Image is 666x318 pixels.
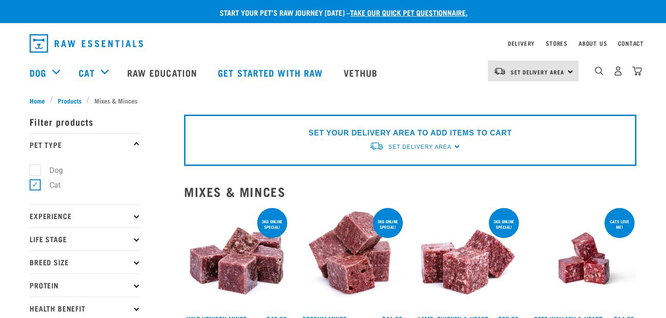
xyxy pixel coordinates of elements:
[604,214,635,234] div: Cats love me!
[30,96,45,105] span: Home
[79,66,94,79] a: Cat
[613,66,623,76] img: user.png
[511,70,564,73] span: Set Delivery Area
[184,206,289,311] img: Pile Of Cubed Wild Venison Mince For Pets
[53,96,86,105] a: Products
[532,206,637,311] img: Raw Essentials 2024 July2572 Beef Wallaby Heart
[58,96,81,105] span: Products
[30,204,141,227] p: Experience
[30,110,141,133] p: Filter products
[30,66,46,79] a: Dog
[493,67,506,75] img: van-moving.png
[184,184,636,199] h2: Mixes & Minces
[373,214,403,234] div: 3kg online special!
[30,133,141,156] p: Pet Type
[618,42,644,45] a: Contact
[388,144,451,150] span: Set Delivery Area
[579,42,607,45] a: About Us
[257,214,287,234] div: 3kg online special!
[489,214,519,234] div: 3kg online special!
[632,66,642,76] img: home-icon@2x.png
[30,96,636,105] nav: breadcrumbs
[118,54,209,91] a: Raw Education
[308,128,512,139] p: SET YOUR DELIVERY AREA TO ADD ITEMS TO CART
[30,96,50,105] a: Home
[30,274,141,297] p: Protein
[209,54,334,91] a: Get started with Raw
[22,31,644,56] nav: dropdown navigation
[595,67,604,75] img: home-icon-1@2x.png
[300,206,405,311] img: 1102 Possum Mince 01
[546,42,567,45] a: Stores
[35,179,64,191] label: Cat
[508,42,535,45] a: Delivery
[369,141,384,151] img: van-moving.png
[30,251,141,274] p: Breed Size
[30,227,141,251] p: Life Stage
[30,34,143,53] img: Raw Essentials Logo
[35,165,67,176] label: Dog
[350,10,468,14] a: take our quick pet questionnaire.
[416,206,521,311] img: 1124 Lamb Chicken Heart Mix 01
[334,54,389,91] a: Vethub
